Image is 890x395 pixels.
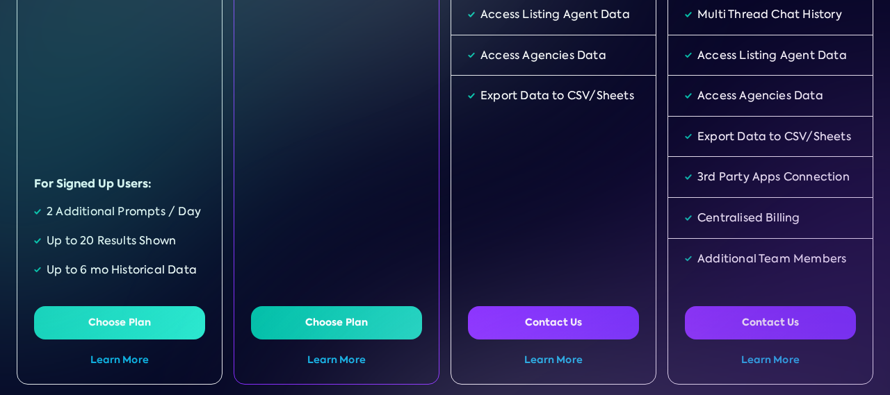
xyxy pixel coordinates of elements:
div: 3rd Party Apps Connection [697,168,850,186]
div: Up to 6 mo Historical Data [47,261,197,279]
img: Tick Icon [685,87,692,105]
img: Tick Icon [685,47,692,65]
button: Choose Plan [251,306,422,339]
img: Tick Icon [685,250,692,268]
div: Export Data to CSV/Sheets [697,128,851,146]
div: Access Agencies Data [480,47,606,65]
div: 2 Additional Prompts / Day [47,203,201,221]
button: Contact Us [685,306,856,339]
button: Choose Plan [34,306,205,339]
a: Learn More [685,353,856,367]
div: Export Data to CSV/Sheets [480,87,634,105]
img: Tick Icon [468,47,475,65]
img: Tick Icon [34,232,41,250]
div: Access Listing Agent Data [480,6,630,24]
img: Tick Icon [685,168,692,186]
div: Access Listing Agent Data [697,47,847,65]
img: Tick Icon [34,261,41,279]
img: Tick Icon [685,209,692,227]
div: Additional Team Members [697,250,846,268]
a: Learn More [468,353,639,367]
img: Tick Icon [685,128,692,146]
img: Tick Icon [468,87,475,105]
div: Access Agencies Data [697,87,823,105]
div: Centralised Billing [697,209,800,227]
a: Learn More [251,353,422,367]
button: Contact Us [468,306,639,339]
img: Tick Icon [34,203,41,221]
div: Up to 20 Results Shown [47,232,176,250]
a: Learn More [34,353,205,367]
img: Tick Icon [468,6,475,24]
div: For Signed Up Users: [34,176,205,192]
div: Multi Thread Chat History [697,6,842,24]
img: Tick Icon [685,6,692,24]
